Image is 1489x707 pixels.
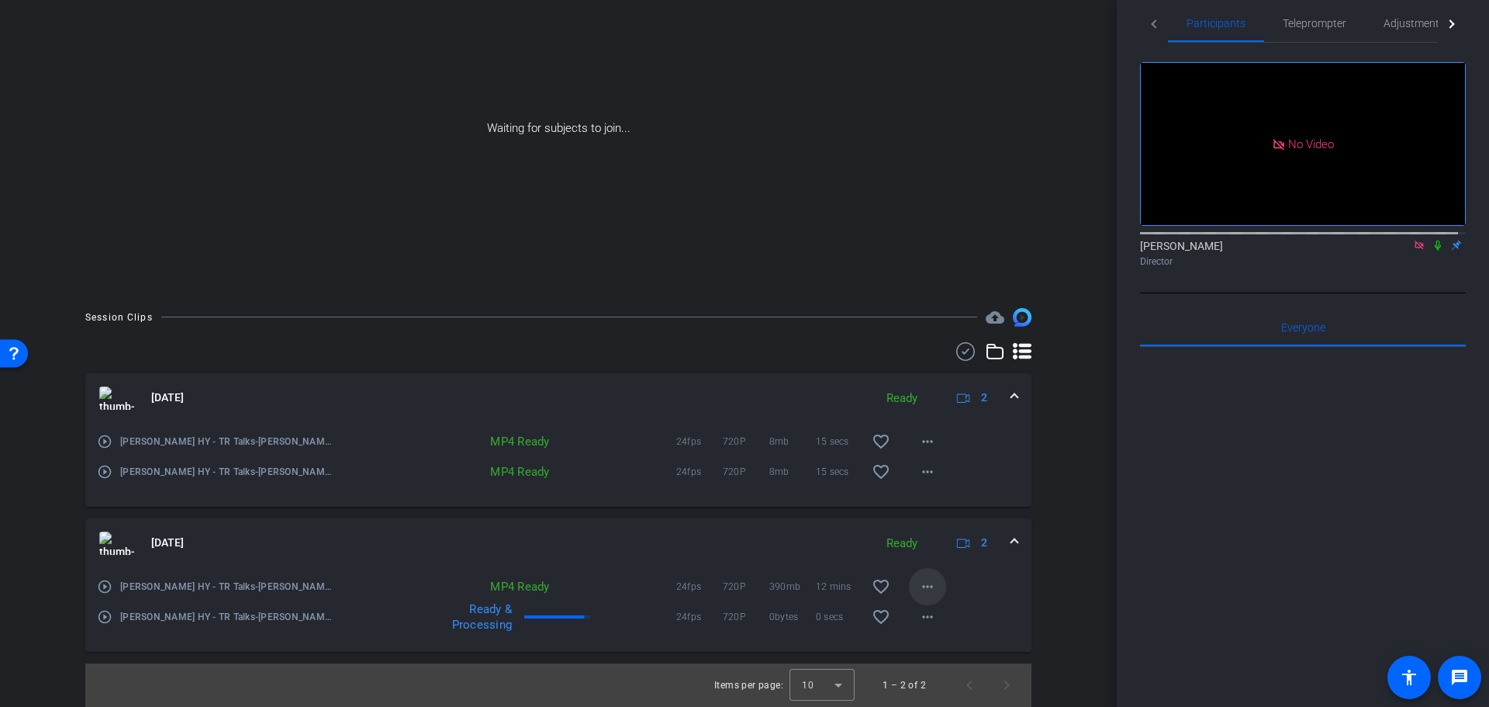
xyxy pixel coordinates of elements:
span: 720P [723,464,769,480]
span: 12 mins [816,579,862,594]
div: Ready [879,535,925,553]
span: [DATE] [151,535,184,551]
span: 2 [981,535,987,551]
span: 24fps [676,464,723,480]
mat-icon: more_horiz [918,608,937,626]
span: [PERSON_NAME] HY - TR Talks-[PERSON_NAME] 1-2025-08-12-14-22-04-553-0 [120,464,337,480]
img: thumb-nail [99,532,134,555]
mat-icon: favorite_border [872,463,890,481]
span: 2 [981,390,987,406]
mat-icon: play_circle_outline [97,464,112,480]
div: [PERSON_NAME] [1140,238,1466,269]
mat-expansion-panel-header: thumb-nail[DATE]Ready2 [85,518,1031,568]
mat-icon: play_circle_outline [97,579,112,594]
span: 720P [723,579,769,594]
span: 390mb [769,579,816,594]
img: Session clips [1013,308,1031,327]
span: 8mb [769,464,816,480]
div: thumb-nail[DATE]Ready2 [85,423,1031,507]
span: 0bytes [769,609,816,625]
div: Session Clips [85,310,153,325]
span: 15 secs [816,434,862,449]
span: 0 secs [816,609,862,625]
span: No Video [1288,137,1334,151]
mat-icon: more_horiz [918,432,937,451]
span: Participants [1187,18,1245,29]
mat-icon: play_circle_outline [97,609,112,625]
mat-icon: more_horiz [918,577,937,596]
span: Destinations for your clips [986,308,1004,327]
img: thumb-nail [99,386,134,410]
mat-icon: favorite_border [872,432,890,451]
div: MP4 Ready [455,434,557,449]
span: 8mb [769,434,816,449]
span: [PERSON_NAME] HY - TR Talks-[PERSON_NAME] [PERSON_NAME]-2025-08-12-14-07-57-069-1 [120,579,337,594]
div: MP4 Ready [455,464,557,480]
span: Everyone [1281,322,1325,333]
mat-icon: favorite_border [872,608,890,626]
div: MP4 Ready [455,579,557,594]
div: Ready & Processing [418,601,520,632]
mat-icon: play_circle_outline [97,434,112,449]
span: 720P [723,609,769,625]
span: 24fps [676,609,723,625]
span: Adjustments [1384,18,1445,29]
mat-icon: favorite_border [872,577,890,596]
mat-icon: message [1450,668,1469,687]
div: thumb-nail[DATE]Ready2 [85,568,1031,652]
mat-icon: cloud_upload [986,308,1004,327]
span: 24fps [676,579,723,594]
div: 1 – 2 of 2 [883,678,926,693]
span: [DATE] [151,390,184,406]
span: Teleprompter [1283,18,1346,29]
span: 15 secs [816,464,862,480]
button: Next page [988,667,1025,704]
div: Director [1140,255,1466,269]
mat-icon: more_horiz [918,463,937,481]
span: 720P [723,434,769,449]
button: Previous page [951,667,988,704]
div: Ready [879,390,925,407]
span: 24fps [676,434,723,449]
mat-icon: accessibility [1400,668,1418,687]
div: Items per page: [714,678,783,693]
span: [PERSON_NAME] HY - TR Talks-[PERSON_NAME] [PERSON_NAME] 1-2025-08-12-14-22-04-553-1 [120,434,337,449]
span: [PERSON_NAME] HY - TR Talks-[PERSON_NAME]-2025-08-12-14-07-57-069-0 [120,609,337,625]
mat-expansion-panel-header: thumb-nail[DATE]Ready2 [85,373,1031,423]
